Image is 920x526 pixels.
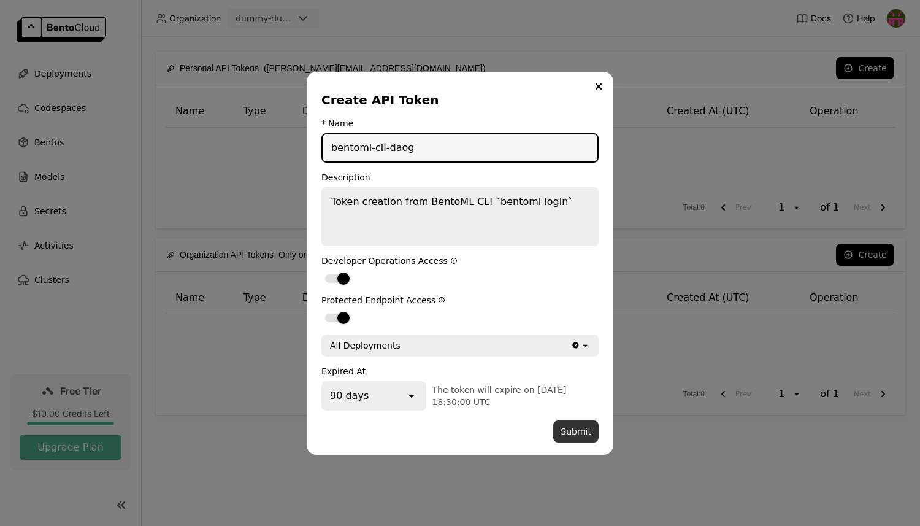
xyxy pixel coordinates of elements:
[323,188,597,245] textarea: Token creation from BentoML CLI `bentoml login`
[307,72,613,455] div: dialog
[405,390,418,402] svg: open
[321,295,599,305] div: Protected Endpoint Access
[432,385,567,407] span: The token will expire on [DATE] 18:30:00 UTC
[553,420,599,443] button: Submit
[321,91,594,109] div: Create API Token
[321,256,599,266] div: Developer Operations Access
[580,341,590,350] svg: open
[591,79,606,94] button: Close
[330,389,369,403] div: 90 days
[321,366,599,376] div: Expired At
[330,339,401,352] div: All Deployments
[321,172,599,182] div: Description
[402,339,403,352] input: Selected All Deployments.
[328,118,353,128] div: Name
[571,341,580,350] svg: Clear value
